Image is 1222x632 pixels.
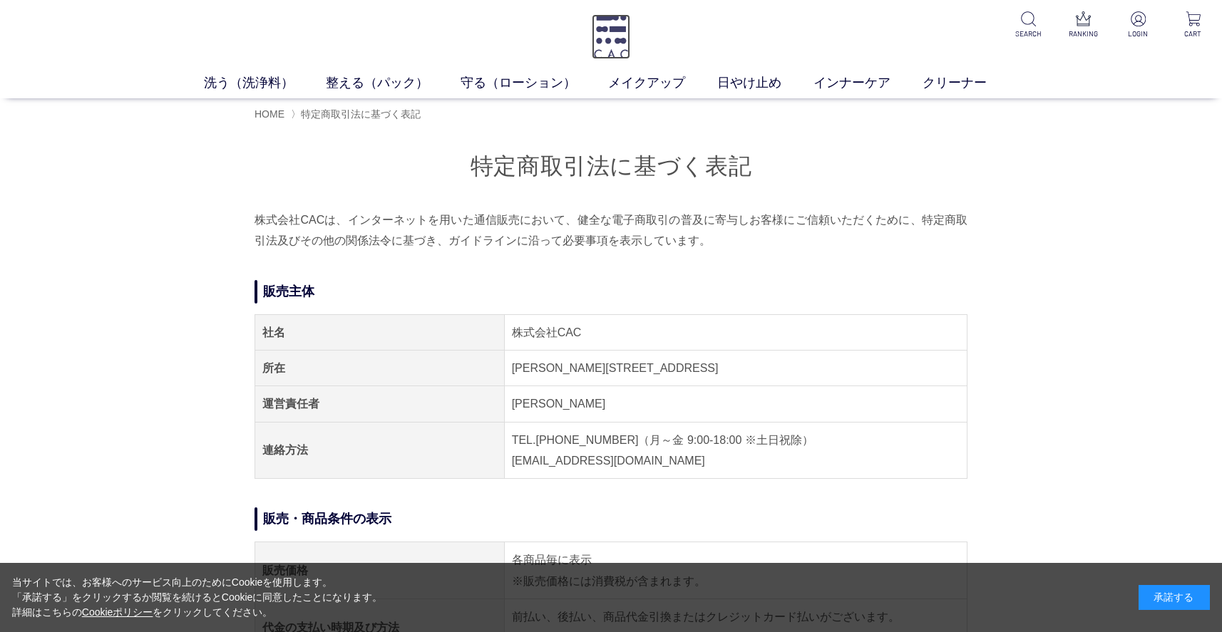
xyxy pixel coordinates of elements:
a: SEARCH [1011,11,1046,39]
span: 特定商取引法に基づく表記 [301,108,421,120]
a: 整える（パック） [326,73,461,93]
th: 運営責任者 [255,386,505,422]
td: [PERSON_NAME][STREET_ADDRESS] [504,351,967,386]
a: 洗う（洗浄料） [204,73,326,93]
p: SEARCH [1011,29,1046,39]
p: CART [1176,29,1211,39]
a: クリーナー [923,73,1019,93]
a: メイクアップ [608,73,717,93]
a: RANKING [1066,11,1101,39]
div: 承諾する [1139,585,1210,610]
div: 当サイトでは、お客様へのサービス向上のためにCookieを使用します。 「承諾する」をクリックするか閲覧を続けるとCookieに同意したことになります。 詳細はこちらの をクリックしてください。 [12,575,383,620]
th: 販売価格 [255,542,505,599]
td: [PERSON_NAME] [504,386,967,422]
a: インナーケア [813,73,923,93]
img: logo [592,14,631,59]
th: 社名 [255,314,505,350]
a: Cookieポリシー [82,606,153,618]
td: TEL.[PHONE_NUMBER]（月～金 9:00-18:00 ※土日祝除） [EMAIL_ADDRESS][DOMAIN_NAME] [504,422,967,479]
a: HOME [255,108,284,120]
td: 株式会社CAC [504,314,967,350]
a: LOGIN [1121,11,1156,39]
p: 株式会社CACは、インターネットを用いた通信販売において、健全な電子商取引の普及に寄与しお客様にご信頼いただくために、特定商取引法及びその他の関係法令に基づき、ガイドラインに沿って必要事項を表示... [255,209,967,252]
h1: 特定商取引法に基づく表記 [255,151,967,182]
p: LOGIN [1121,29,1156,39]
a: 日やけ止め [717,73,813,93]
th: 連絡方法 [255,422,505,479]
th: 所在 [255,351,505,386]
p: RANKING [1066,29,1101,39]
h2: 販売主体 [255,280,967,304]
a: 守る（ローション） [461,73,608,93]
td: 各商品毎に表示 ※販売価格には消費税が含まれます。 [504,542,967,599]
h2: 販売・商品条件の表示 [255,507,967,531]
a: CART [1176,11,1211,39]
li: 〉 [291,108,424,121]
